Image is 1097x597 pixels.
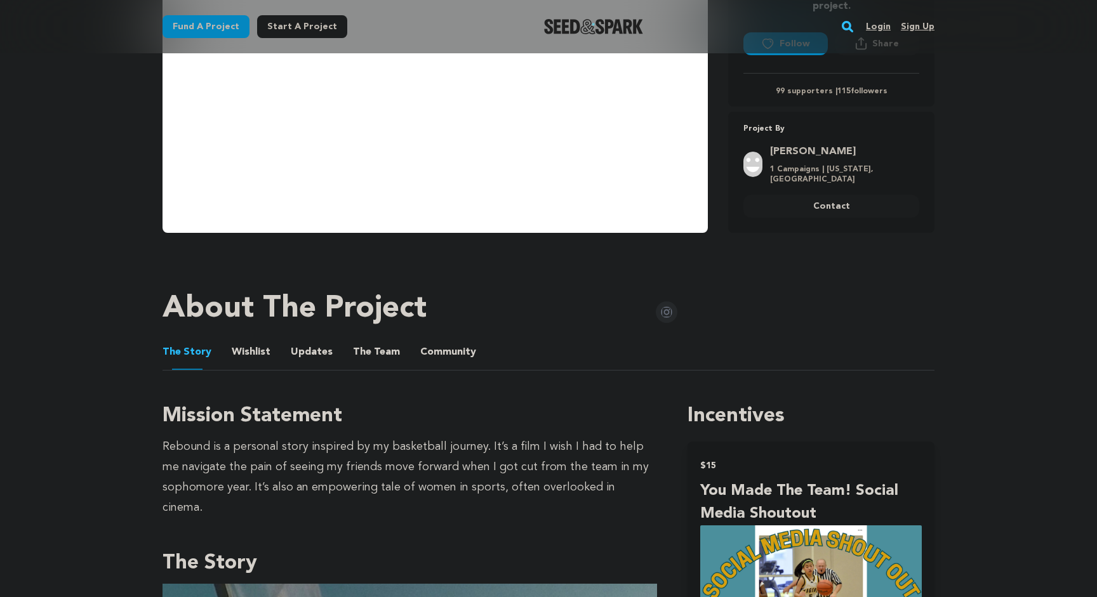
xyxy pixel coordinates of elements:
span: The [353,344,371,360]
span: Team [353,344,400,360]
span: Updates [291,344,333,360]
h2: $15 [700,457,922,475]
img: Seed&Spark Logo Dark Mode [544,19,644,34]
a: Login [866,16,891,37]
a: Contact [743,195,919,218]
a: Fund a project [163,15,249,38]
a: Goto Anna O'Donnell profile [770,144,912,159]
h3: The Story [163,548,657,579]
a: Seed&Spark Homepage [544,19,644,34]
p: 99 supporters | followers [743,86,919,96]
p: Project By [743,122,919,136]
h3: Mission Statement [163,401,657,431]
span: Community [420,344,476,360]
p: 1 Campaigns | [US_STATE], [GEOGRAPHIC_DATA] [770,164,912,185]
a: Start a project [257,15,347,38]
h1: Incentives [688,401,934,431]
h1: About The Project [163,294,427,324]
span: Wishlist [232,344,270,360]
h4: You Made the Team! Social Media Shoutout [700,480,922,525]
div: Rebound is a personal story inspired by my basketball journey. It’s a film I wish I had to help m... [163,436,657,518]
span: Story [163,344,211,360]
span: The [163,344,181,360]
img: Seed&Spark Instagram Icon [656,301,677,323]
a: Sign up [901,16,934,37]
img: user.png [743,152,762,177]
span: 115 [837,88,851,95]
